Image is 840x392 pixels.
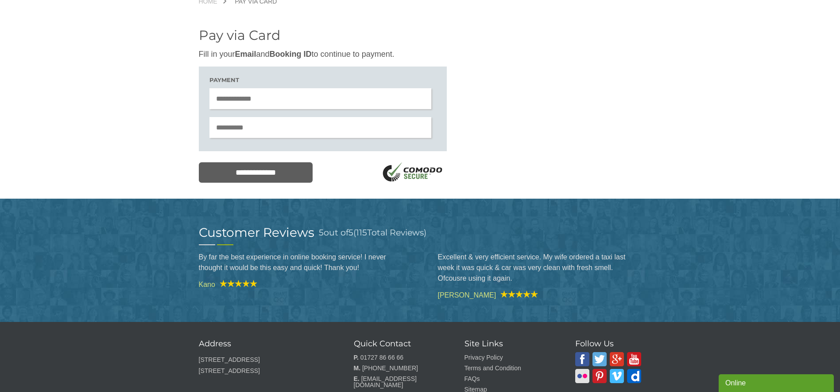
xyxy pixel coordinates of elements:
h3: Address [199,340,332,348]
strong: M. [354,365,361,372]
a: FAQs [465,375,480,382]
strong: Booking ID [270,50,312,59]
h3: Site Links [465,340,553,348]
a: 01727 86 66 66 [360,354,403,361]
a: [EMAIL_ADDRESS][DOMAIN_NAME] [354,375,417,388]
a: Privacy Policy [465,354,503,361]
a: [PHONE_NUMBER] [362,365,418,372]
strong: Email [235,50,256,59]
iframe: chat widget [719,372,836,392]
p: [STREET_ADDRESS] [STREET_ADDRESS] [199,354,332,376]
blockquote: Excellent & very efficient service. My wife ordered a taxi last week it was quick & car was very ... [438,245,642,290]
strong: P. [354,354,359,361]
span: 5 [319,227,324,238]
h2: Customer Reviews [199,226,314,239]
p: Fill in your and to continue to payment. [199,49,447,60]
img: A1 Taxis Review [496,290,538,298]
h2: Pay via Card [199,29,447,42]
blockquote: By far the best experience in online booking service! I never thought it would be this easy and q... [199,245,403,280]
img: SSL Logo [379,162,447,184]
h3: Payment [209,77,436,83]
strong: E. [354,375,360,382]
cite: Kano [199,280,403,288]
span: 5 [348,227,353,238]
h3: out of ( Total Reviews) [319,226,426,239]
cite: [PERSON_NAME] [438,290,642,299]
a: Terms and Condition [465,365,521,372]
h3: Quick Contact [354,340,442,348]
img: A1 Taxis [575,352,589,366]
img: A1 Taxis Review [215,280,257,287]
h3: Follow Us [575,340,642,348]
span: 115 [356,227,367,238]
